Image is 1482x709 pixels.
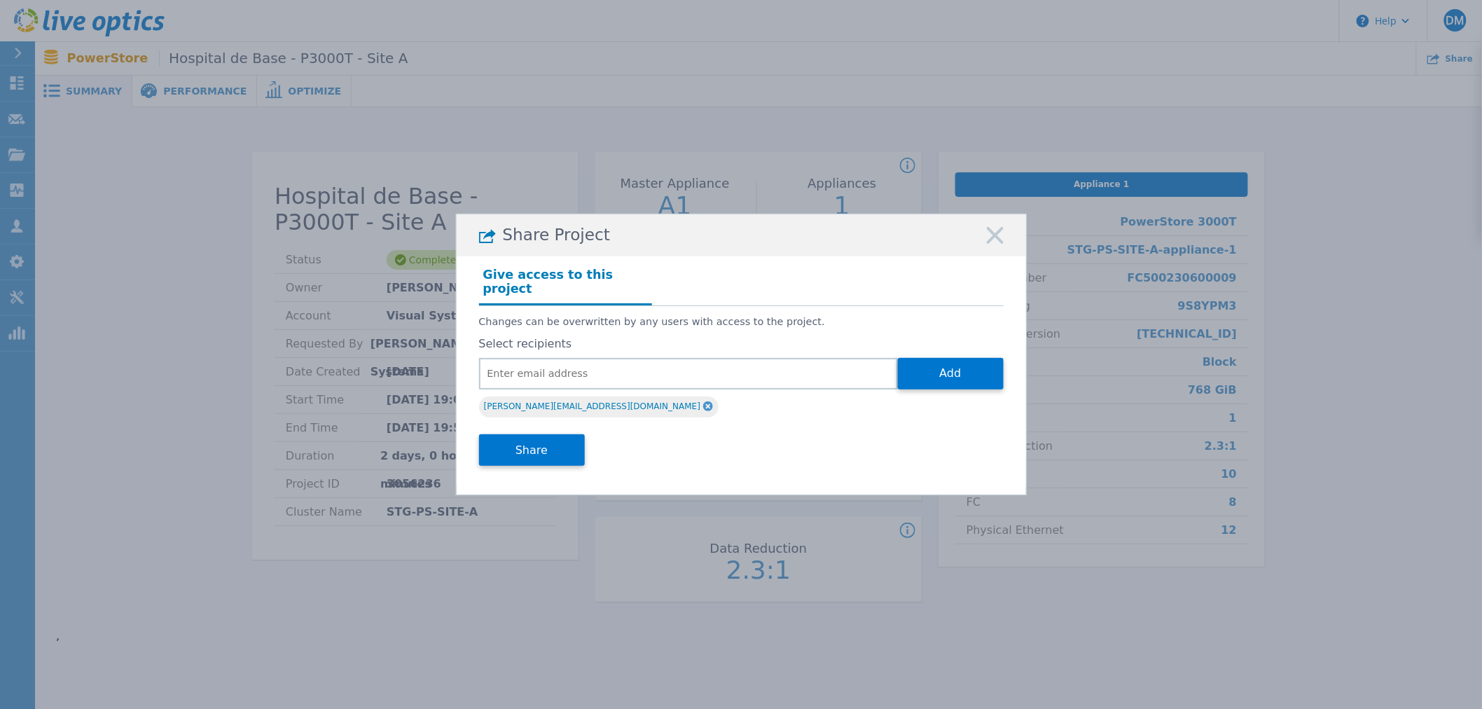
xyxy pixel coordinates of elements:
[479,338,1004,350] label: Select recipients
[479,434,585,466] button: Share
[898,358,1004,390] button: Add
[479,397,719,418] div: [PERSON_NAME][EMAIL_ADDRESS][DOMAIN_NAME]
[479,358,898,390] input: Enter email address
[503,226,611,245] span: Share Project
[479,316,1004,328] p: Changes can be overwritten by any users with access to the project.
[479,263,652,305] h4: Give access to this project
